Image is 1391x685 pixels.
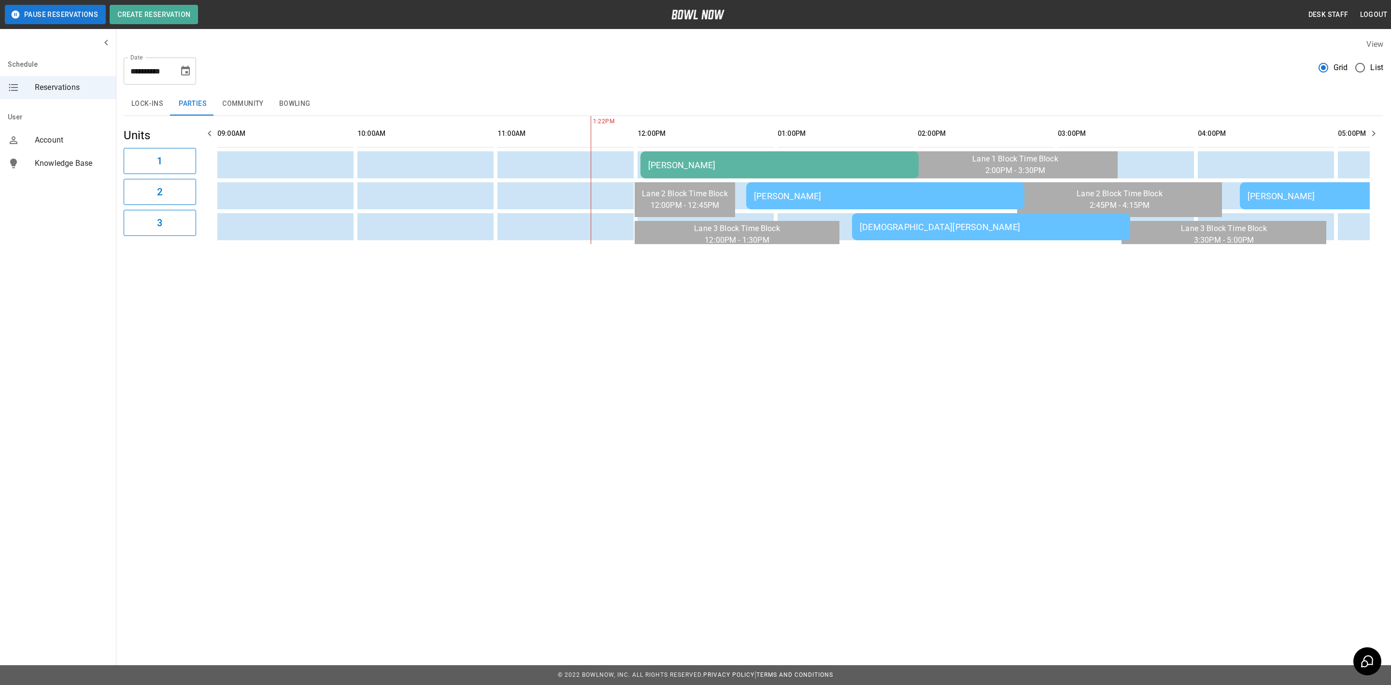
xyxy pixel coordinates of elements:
[124,210,196,236] button: 3
[124,92,1383,116] div: inventory tabs
[1334,62,1348,73] span: Grid
[558,671,703,678] span: © 2022 BowlNow, Inc. All Rights Reserved.
[1305,6,1352,24] button: Desk Staff
[124,148,196,174] button: 1
[648,160,911,170] div: [PERSON_NAME]
[1356,6,1391,24] button: Logout
[35,158,108,169] span: Knowledge Base
[756,671,833,678] a: Terms and Conditions
[1370,62,1383,73] span: List
[124,179,196,205] button: 2
[1366,40,1383,49] label: View
[357,120,494,147] th: 10:00AM
[860,222,1122,232] div: [DEMOGRAPHIC_DATA][PERSON_NAME]
[124,128,196,143] h5: Units
[5,5,106,24] button: Pause Reservations
[176,61,195,81] button: Choose date, selected date is Oct 11, 2025
[124,92,171,116] button: Lock-ins
[157,184,162,200] h6: 2
[214,92,271,116] button: Community
[271,92,318,116] button: Bowling
[171,92,214,116] button: Parties
[217,120,354,147] th: 09:00AM
[671,10,724,19] img: logo
[35,82,108,93] span: Reservations
[591,117,593,127] span: 1:22PM
[157,153,162,169] h6: 1
[703,671,754,678] a: Privacy Policy
[157,215,162,231] h6: 3
[497,120,634,147] th: 11:00AM
[35,134,108,146] span: Account
[754,191,1017,201] div: [PERSON_NAME]
[638,120,774,147] th: 12:00PM
[110,5,198,24] button: Create Reservation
